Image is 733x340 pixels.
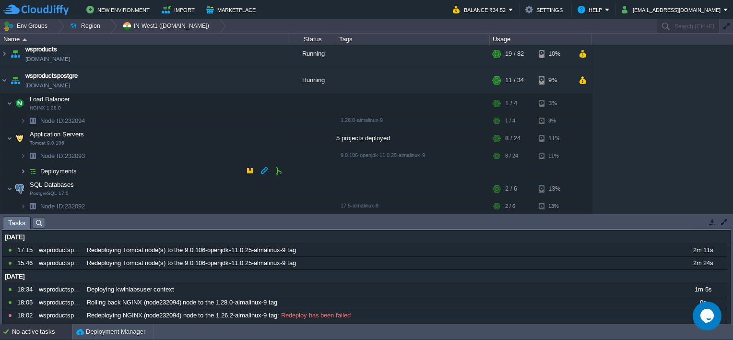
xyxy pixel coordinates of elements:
[622,4,723,15] button: [EMAIL_ADDRESS][DOMAIN_NAME]
[17,283,35,296] div: 18:34
[539,41,570,67] div: 10%
[122,19,213,33] button: IN West1 ([DOMAIN_NAME])
[36,283,83,296] div: wsproductspostgre
[539,68,570,94] div: 9%
[341,153,425,158] span: 9.0.106-openjdk-11.0.25-almalinux-9
[0,68,8,94] img: AMDAwAAAACH5BAEAAAAALAAAAAABAAEAAAICRAEAOw==
[17,296,35,309] div: 18:05
[26,149,39,164] img: AMDAwAAAACH5BAEAAAAALAAAAAABAAEAAAICRAEAOw==
[505,94,517,113] div: 1 / 4
[70,19,104,33] button: Region
[7,94,12,113] img: AMDAwAAAACH5BAEAAAAALAAAAAABAAEAAAICRAEAOw==
[29,131,85,138] a: Application ServersTomcat 9.0.106
[39,152,86,160] a: Node ID:232093
[505,129,520,148] div: 8 / 24
[39,117,86,125] a: Node ID:232094
[679,309,726,322] div: 3m 10s
[3,4,69,16] img: CloudJiffy
[289,34,336,45] div: Status
[539,180,570,199] div: 13%
[36,296,83,309] div: wsproductspostgre
[29,181,75,189] span: SQL Databases
[25,81,70,91] a: [DOMAIN_NAME]
[25,45,57,55] a: wsproducts
[30,141,64,146] span: Tomcat 9.0.106
[40,153,65,160] span: Node ID:
[12,324,72,340] div: No active tasks
[679,296,726,309] div: 0s
[39,152,86,160] span: 232093
[20,199,26,214] img: AMDAwAAAACH5BAEAAAAALAAAAAABAAEAAAICRAEAOw==
[84,309,678,322] div: :
[13,180,26,199] img: AMDAwAAAACH5BAEAAAAALAAAAAABAAEAAAICRAEAOw==
[29,96,71,103] a: Load BalancerNGINX 1.28.0
[20,164,26,179] img: AMDAwAAAACH5BAEAAAAALAAAAAABAAEAAAICRAEAOw==
[25,72,78,81] a: wsproductspostgre
[39,117,86,125] span: 232094
[87,259,296,267] span: Redeploying Tomcat node(s) to the 9.0.106-openjdk-11.0.25-almalinux-9 tag
[336,129,490,148] div: 5 projects deployed
[1,34,288,45] div: Name
[693,302,723,330] iframe: chat widget
[539,94,570,113] div: 3%
[36,257,83,269] div: wsproductspostgre
[539,199,570,214] div: 13%
[39,168,78,176] a: Deployments
[279,311,351,320] span: Redeploy has been failed
[87,285,174,294] span: Deploying kwinlabsuser context
[17,244,35,256] div: 17:15
[0,41,8,67] img: AMDAwAAAACH5BAEAAAAALAAAAAABAAEAAAICRAEAOw==
[17,309,35,322] div: 18:02
[36,322,83,335] div: wsproductspostgre
[36,309,83,322] div: wsproductspostgre
[86,4,153,15] button: New Environment
[288,41,336,67] div: Running
[2,270,727,283] div: [DATE]
[7,180,12,199] img: AMDAwAAAACH5BAEAAAAALAAAAAABAAEAAAICRAEAOw==
[341,118,383,123] span: 1.28.0-almalinux-9
[30,191,69,197] span: PostgreSQL 17.5
[337,34,489,45] div: Tags
[87,311,277,320] span: Redeploying NGINX (node232094) node to the 1.26.2-almalinux-9 tag
[29,182,75,189] a: SQL DatabasesPostgreSQL 17.5
[453,4,508,15] button: Balance ₹34.52
[505,114,515,129] div: 1 / 4
[39,203,86,211] a: Node ID:232092
[162,4,198,15] button: Import
[30,106,61,111] span: NGINX 1.28.0
[20,149,26,164] img: AMDAwAAAACH5BAEAAAAALAAAAAABAAEAAAICRAEAOw==
[505,68,524,94] div: 11 / 34
[26,114,39,129] img: AMDAwAAAACH5BAEAAAAALAAAAAABAAEAAAICRAEAOw==
[539,149,570,164] div: 11%
[505,149,518,164] div: 8 / 24
[505,41,524,67] div: 19 / 82
[76,327,145,337] button: Deployment Manager
[505,199,515,214] div: 2 / 6
[288,68,336,94] div: Running
[29,96,71,104] span: Load Balancer
[40,203,65,210] span: Node ID:
[17,257,35,269] div: 15:46
[206,4,259,15] button: Marketplace
[13,129,26,148] img: AMDAwAAAACH5BAEAAAAALAAAAAABAAEAAAICRAEAOw==
[539,129,570,148] div: 11%
[9,68,22,94] img: AMDAwAAAACH5BAEAAAAALAAAAAABAAEAAAICRAEAOw==
[679,322,726,335] div: 0s
[341,203,378,209] span: 17.5-almalinux-9
[17,322,35,335] div: 18:02
[26,164,39,179] img: AMDAwAAAACH5BAEAAAAALAAAAAABAAEAAAICRAEAOw==
[39,203,86,211] span: 232092
[13,94,26,113] img: AMDAwAAAACH5BAEAAAAALAAAAAABAAEAAAICRAEAOw==
[9,41,22,67] img: AMDAwAAAACH5BAEAAAAALAAAAAABAAEAAAICRAEAOw==
[8,217,25,229] span: Tasks
[539,114,570,129] div: 3%
[679,283,726,296] div: 1m 5s
[3,19,51,33] button: Env Groups
[29,131,85,139] span: Application Servers
[40,118,65,125] span: Node ID:
[26,199,39,214] img: AMDAwAAAACH5BAEAAAAALAAAAAABAAEAAAICRAEAOw==
[7,129,12,148] img: AMDAwAAAACH5BAEAAAAALAAAAAABAAEAAAICRAEAOw==
[2,231,727,243] div: [DATE]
